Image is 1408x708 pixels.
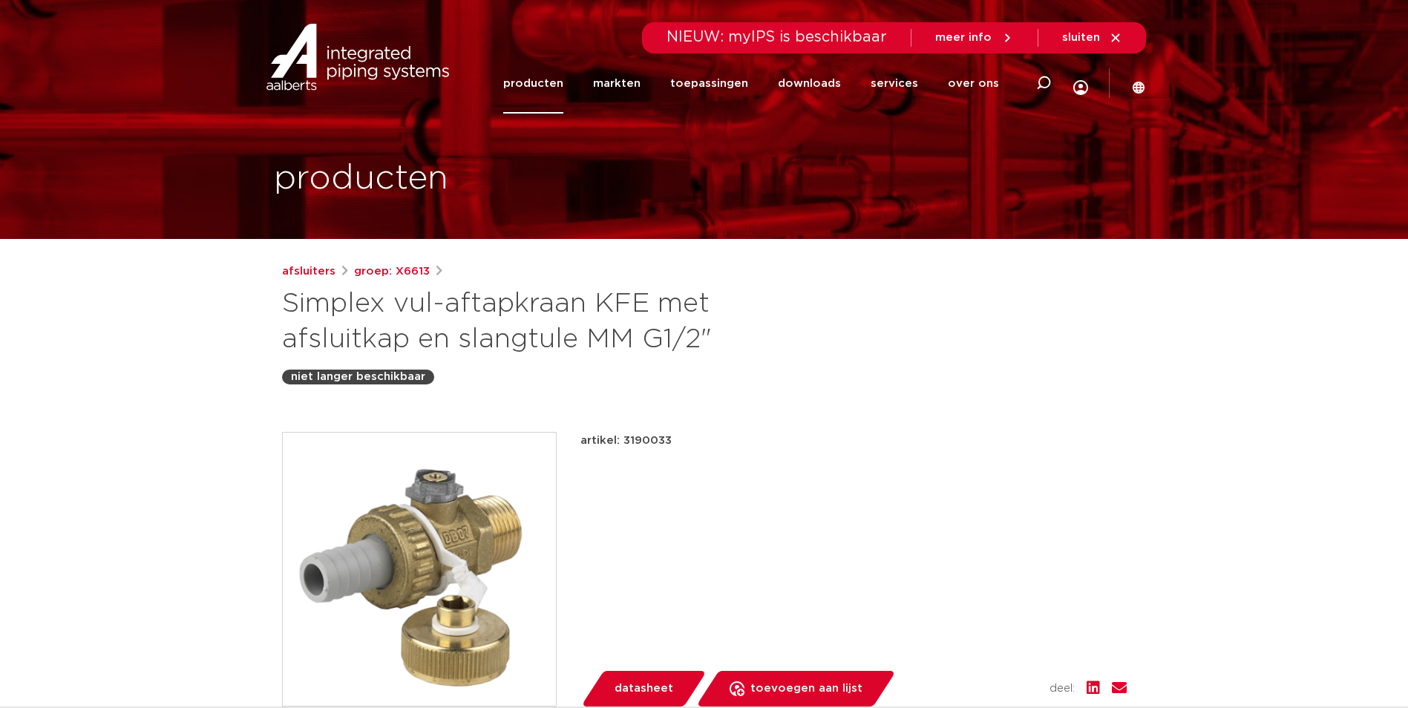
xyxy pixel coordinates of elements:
a: afsluiters [282,263,335,281]
img: Product Image for Simplex vul-aftapkraan KFE met afsluitkap en slangtule MM G1/2" [283,433,556,706]
a: markten [593,53,641,114]
a: over ons [948,53,999,114]
span: deel: [1050,680,1075,698]
a: groep: X6613 [354,263,430,281]
span: NIEUW: myIPS is beschikbaar [667,30,887,45]
nav: Menu [503,53,999,114]
a: toepassingen [670,53,748,114]
span: toevoegen aan lijst [750,677,862,701]
a: meer info [935,31,1014,45]
a: sluiten [1062,31,1122,45]
a: datasheet [580,671,707,707]
span: sluiten [1062,32,1100,43]
a: downloads [778,53,841,114]
span: datasheet [615,677,673,701]
h1: producten [274,155,448,203]
a: producten [503,53,563,114]
span: meer info [935,32,992,43]
div: my IPS [1073,49,1088,118]
a: services [871,53,918,114]
p: artikel: 3190033 [580,432,672,450]
h1: Simplex vul-aftapkraan KFE met afsluitkap en slangtule MM G1/2" [282,286,839,358]
p: niet langer beschikbaar [291,368,425,386]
